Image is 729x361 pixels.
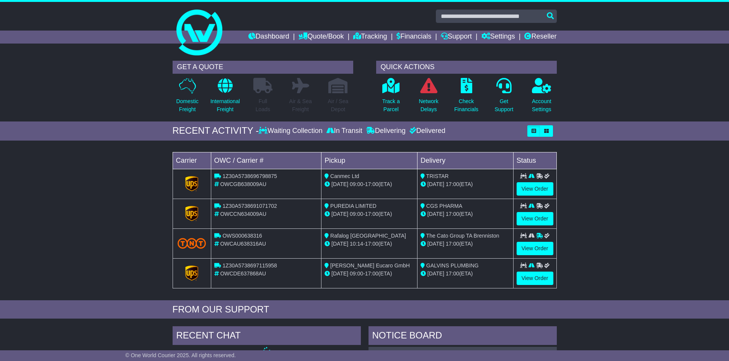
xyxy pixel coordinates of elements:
[494,97,513,113] p: Get Support
[454,97,478,113] p: Check Financials
[222,173,277,179] span: 1Z30A5738696798875
[426,262,479,269] span: GALVINS PLUMBING
[248,31,289,44] a: Dashboard
[211,152,321,169] td: OWC / Carrier #
[446,270,459,277] span: 17:00
[365,181,378,187] span: 17:00
[382,97,400,113] p: Track a Parcel
[446,211,459,217] span: 17:00
[418,78,439,118] a: NetworkDelays
[365,211,378,217] span: 17:00
[421,270,510,278] div: (ETA)
[427,270,444,277] span: [DATE]
[220,241,266,247] span: OWCAU638316AU
[220,270,266,277] span: OWCDE637868AU
[173,61,353,74] div: GET A QUOTE
[325,270,414,278] div: - (ETA)
[325,127,364,135] div: In Transit
[325,180,414,188] div: - (ETA)
[222,233,262,239] span: OWS000638316
[331,211,348,217] span: [DATE]
[350,181,363,187] span: 09:00
[421,180,510,188] div: (ETA)
[298,31,344,44] a: Quote/Book
[454,78,479,118] a: CheckFinancials
[210,97,240,113] p: International Freight
[353,31,387,44] a: Tracking
[222,262,277,269] span: 1Z30A5738697115958
[350,211,363,217] span: 09:00
[173,304,557,315] div: FROM OUR SUPPORT
[382,78,400,118] a: Track aParcel
[350,270,363,277] span: 09:00
[426,233,499,239] span: The Cato Group TA Brenniston
[524,31,556,44] a: Reseller
[185,176,198,191] img: GetCarrierServiceLogo
[350,241,363,247] span: 10:14
[325,240,414,248] div: - (ETA)
[126,352,236,358] span: © One World Courier 2025. All rights reserved.
[376,61,557,74] div: QUICK ACTIONS
[220,211,266,217] span: OWCCN634009AU
[421,210,510,218] div: (ETA)
[426,203,462,209] span: CGS PHARMA
[331,270,348,277] span: [DATE]
[481,31,515,44] a: Settings
[321,152,418,169] td: Pickup
[173,152,211,169] td: Carrier
[259,127,324,135] div: Waiting Collection
[176,78,199,118] a: DomesticFreight
[330,173,359,179] span: Canmec Ltd
[427,181,444,187] span: [DATE]
[173,125,259,136] div: RECENT ACTIVITY -
[222,203,277,209] span: 1Z30A5738691071702
[365,270,378,277] span: 17:00
[330,262,410,269] span: [PERSON_NAME] Eucaro GmbH
[178,238,206,248] img: TNT_Domestic.png
[513,152,556,169] td: Status
[427,241,444,247] span: [DATE]
[427,211,444,217] span: [DATE]
[331,241,348,247] span: [DATE]
[446,241,459,247] span: 17:00
[517,212,553,225] a: View Order
[330,233,406,239] span: Rafalog [GEOGRAPHIC_DATA]
[517,272,553,285] a: View Order
[365,241,378,247] span: 17:00
[330,203,377,209] span: PUREDIA LIMITED
[253,97,272,113] p: Full Loads
[185,265,198,281] img: GetCarrierServiceLogo
[421,240,510,248] div: (ETA)
[419,97,438,113] p: Network Delays
[532,97,551,113] p: Account Settings
[494,78,514,118] a: GetSupport
[220,181,266,187] span: OWCGB638009AU
[369,326,557,347] div: NOTICE BOARD
[426,173,449,179] span: TRISTAR
[364,127,408,135] div: Delivering
[446,181,459,187] span: 17:00
[289,97,312,113] p: Air & Sea Freight
[325,210,414,218] div: - (ETA)
[328,97,349,113] p: Air / Sea Depot
[441,31,472,44] a: Support
[210,78,240,118] a: InternationalFreight
[417,152,513,169] td: Delivery
[185,206,198,221] img: GetCarrierServiceLogo
[176,97,198,113] p: Domestic Freight
[532,78,552,118] a: AccountSettings
[173,326,361,347] div: RECENT CHAT
[517,182,553,196] a: View Order
[408,127,445,135] div: Delivered
[396,31,431,44] a: Financials
[517,242,553,255] a: View Order
[331,181,348,187] span: [DATE]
